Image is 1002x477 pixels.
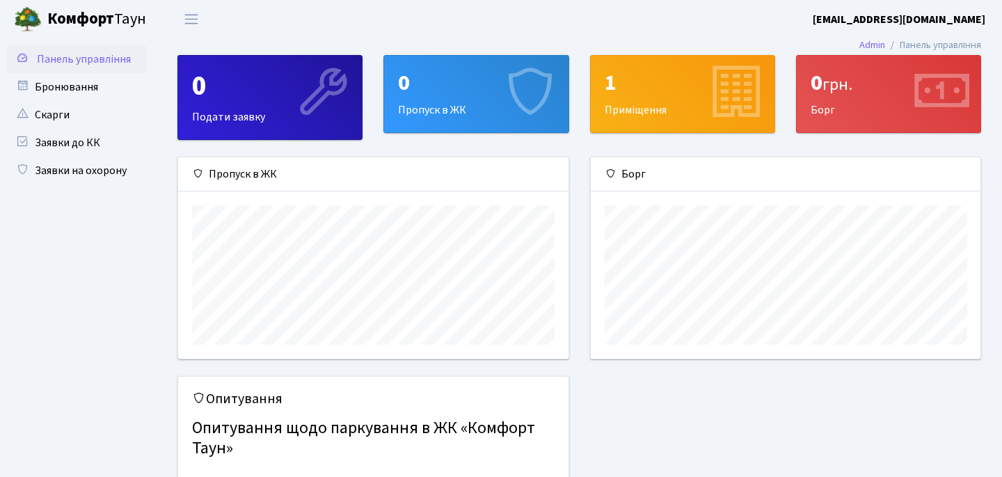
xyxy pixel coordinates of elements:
[398,70,554,96] div: 0
[47,8,146,31] span: Таун
[590,55,775,133] a: 1Приміщення
[591,56,774,132] div: Приміщення
[7,129,146,157] a: Заявки до КК
[174,8,209,31] button: Переключити навігацію
[822,72,852,97] span: грн.
[7,157,146,185] a: Заявки на охорону
[811,70,967,96] div: 0
[885,38,981,53] li: Панель управління
[37,52,131,67] span: Панель управління
[178,157,568,191] div: Пропуск в ЖК
[813,11,985,28] a: [EMAIL_ADDRESS][DOMAIN_NAME]
[47,8,114,30] b: Комфорт
[859,38,885,52] a: Admin
[797,56,980,132] div: Борг
[7,101,146,129] a: Скарги
[192,413,555,464] h4: Опитування щодо паркування в ЖК «Комфорт Таун»
[14,6,42,33] img: logo.png
[813,12,985,27] b: [EMAIL_ADDRESS][DOMAIN_NAME]
[605,70,761,96] div: 1
[7,73,146,101] a: Бронювання
[838,31,1002,60] nav: breadcrumb
[383,55,568,133] a: 0Пропуск в ЖК
[177,55,363,140] a: 0Подати заявку
[192,391,555,407] h5: Опитування
[7,45,146,73] a: Панель управління
[591,157,981,191] div: Борг
[178,56,362,139] div: Подати заявку
[384,56,568,132] div: Пропуск в ЖК
[192,70,348,103] div: 0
